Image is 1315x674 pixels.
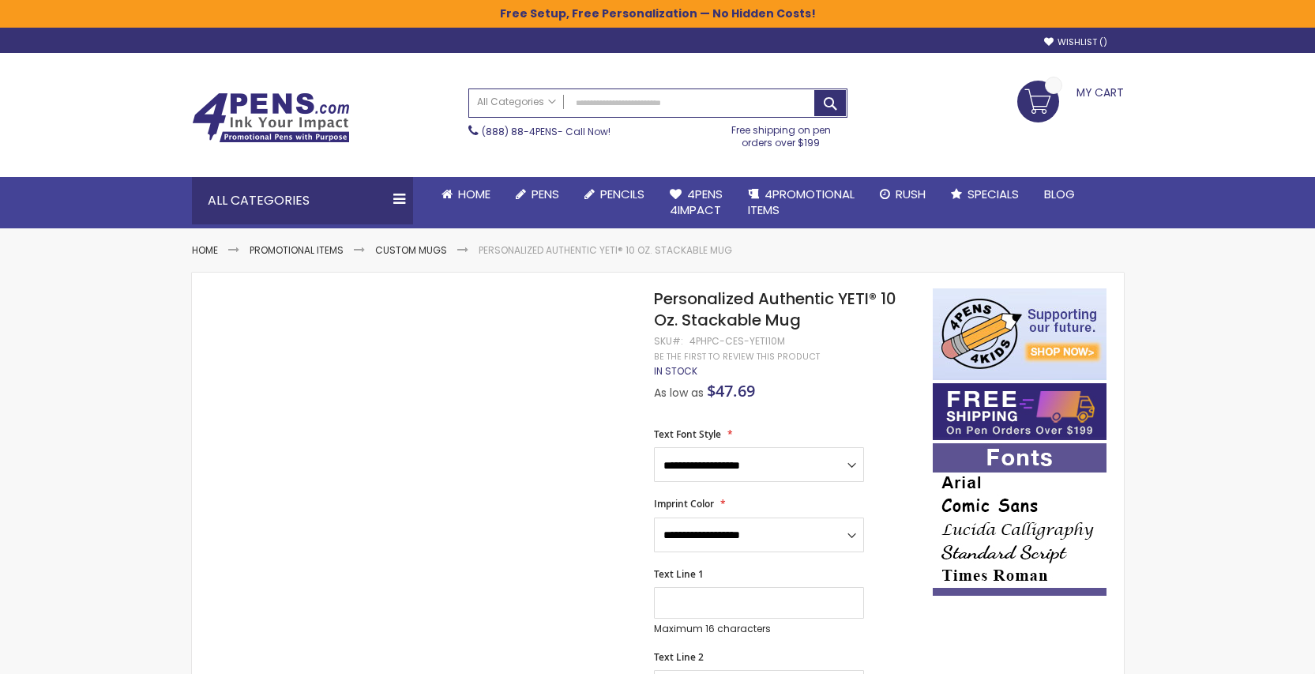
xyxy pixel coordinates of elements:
span: As low as [654,385,704,401]
span: $47.69 [707,380,755,401]
strong: SKU [654,334,683,348]
div: All Categories [192,177,413,224]
a: Home [429,177,503,212]
img: 4Pens Custom Pens and Promotional Products [192,92,350,143]
span: Pens [532,186,559,202]
a: 4PROMOTIONALITEMS [735,177,867,228]
div: 4PHPC-CES-YETI10M [689,335,785,348]
a: All Categories [469,89,564,115]
a: Promotional Items [250,243,344,257]
a: Pens [503,177,572,212]
a: Custom Mugs [375,243,447,257]
div: Free shipping on pen orders over $199 [715,118,847,149]
a: Home [192,243,218,257]
span: Text Line 2 [654,650,704,664]
span: Home [458,186,490,202]
img: font-personalization-examples [933,443,1106,596]
a: Specials [938,177,1031,212]
li: Personalized Authentic YETI® 10 Oz. Stackable Mug [479,244,732,257]
p: Maximum 16 characters [654,623,864,635]
span: Pencils [600,186,644,202]
span: Text Font Style [654,427,721,441]
a: Pencils [572,177,657,212]
span: Blog [1044,186,1075,202]
span: 4PROMOTIONAL ITEMS [748,186,855,218]
span: Text Line 1 [654,567,704,581]
a: Be the first to review this product [654,351,820,363]
a: Rush [867,177,938,212]
span: Personalized Authentic YETI® 10 Oz. Stackable Mug [654,288,896,331]
img: Free shipping on orders over $199 [933,383,1106,440]
div: Availability [654,365,697,378]
img: 4pens 4 kids [933,288,1106,380]
span: In stock [654,364,697,378]
span: - Call Now! [482,125,611,138]
span: 4Pens 4impact [670,186,723,218]
span: Specials [967,186,1019,202]
span: Rush [896,186,926,202]
a: Wishlist [1044,36,1107,48]
a: Blog [1031,177,1088,212]
a: 4Pens4impact [657,177,735,228]
a: (888) 88-4PENS [482,125,558,138]
span: Imprint Color [654,497,714,510]
span: All Categories [477,96,556,108]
